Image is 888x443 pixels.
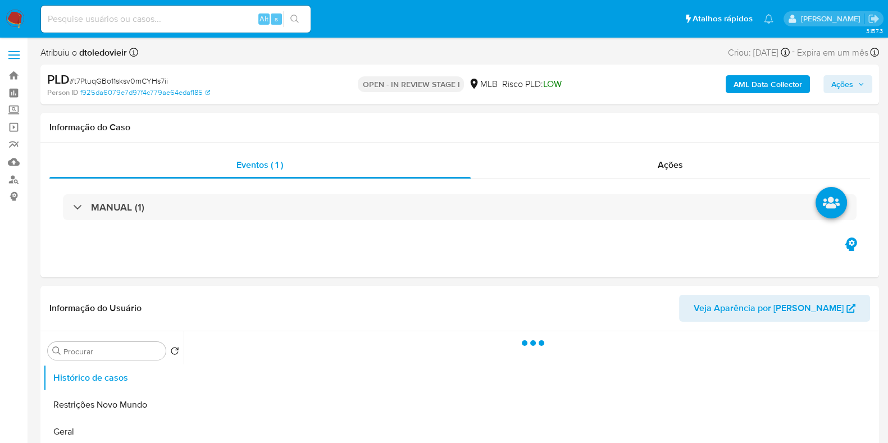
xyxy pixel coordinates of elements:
button: Retornar ao pedido padrão [170,346,179,359]
a: f925da6079e7d97f4c779ae64edaf185 [80,88,210,98]
span: Atribuiu o [40,47,127,59]
b: AML Data Collector [734,75,802,93]
h3: MANUAL (1) [91,201,144,213]
b: dtoledovieir [77,46,127,59]
p: OPEN - IN REVIEW STAGE I [358,76,464,92]
p: danilo.toledo@mercadolivre.com [800,13,864,24]
button: Restrições Novo Mundo [43,391,184,418]
button: Histórico de casos [43,364,184,391]
span: Ações [658,158,683,171]
h1: Informação do Usuário [49,303,142,314]
span: Expira em um mês [797,47,868,59]
input: Procurar [63,346,161,357]
span: Eventos ( 1 ) [236,158,283,171]
span: # t7PtuqGBo11sksv0mCYHs7ii [70,75,168,86]
button: Veja Aparência por [PERSON_NAME] [679,295,870,322]
span: Atalhos rápidos [693,13,753,25]
a: Notificações [764,14,773,24]
input: Pesquise usuários ou casos... [41,12,311,26]
b: Person ID [47,88,78,98]
span: LOW [543,77,561,90]
button: search-icon [283,11,306,27]
div: MANUAL (1) [63,194,857,220]
button: Ações [823,75,872,93]
b: PLD [47,70,70,88]
button: AML Data Collector [726,75,810,93]
span: Veja Aparência por [PERSON_NAME] [694,295,844,322]
div: MLB [468,78,497,90]
span: Risco PLD: [502,78,561,90]
span: Ações [831,75,853,93]
button: Procurar [52,346,61,355]
span: Alt [259,13,268,24]
h1: Informação do Caso [49,122,870,133]
span: - [792,45,795,60]
span: s [275,13,278,24]
div: Criou: [DATE] [728,45,790,60]
a: Sair [868,13,880,25]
